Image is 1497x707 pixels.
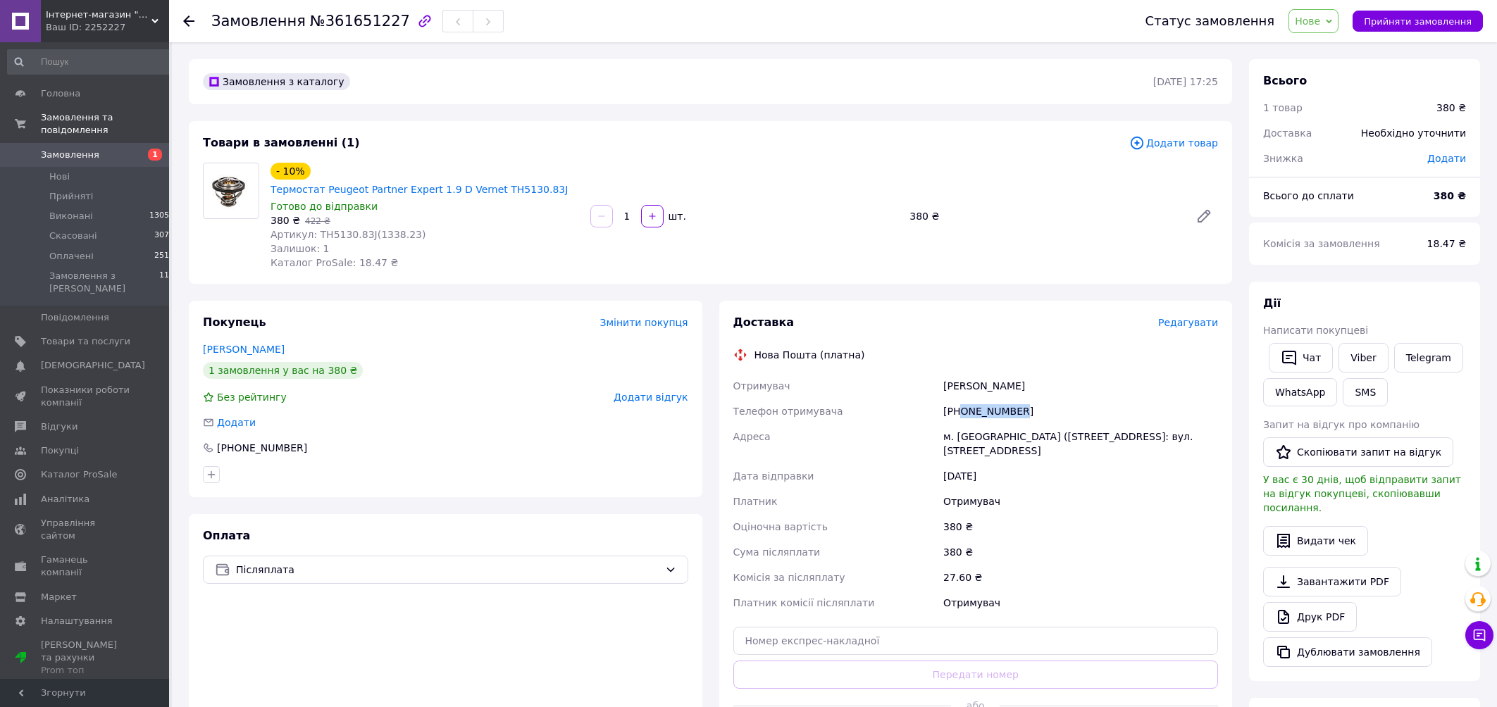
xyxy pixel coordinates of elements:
[203,529,250,542] span: Оплата
[940,539,1221,565] div: 380 ₴
[751,348,869,362] div: Нова Пошта (платна)
[1263,637,1432,667] button: Дублювати замовлення
[41,111,169,137] span: Замовлення та повідомлення
[1434,190,1466,201] b: 380 ₴
[41,87,80,100] span: Головна
[49,270,159,295] span: Замовлення з [PERSON_NAME]
[236,562,659,577] span: Післяплата
[46,8,151,21] span: Інтернет-магазин "TopCar"
[41,384,130,409] span: Показники роботи компанії
[1436,101,1466,115] div: 380 ₴
[271,243,330,254] span: Залишок: 1
[665,209,688,223] div: шт.
[183,14,194,28] div: Повернутися назад
[271,229,426,240] span: Артикул: TH5130.83J(1338.23)
[41,359,145,372] span: [DEMOGRAPHIC_DATA]
[1263,419,1420,430] span: Запит на відгук про компанію
[940,424,1221,463] div: м. [GEOGRAPHIC_DATA] ([STREET_ADDRESS]: вул. [STREET_ADDRESS]
[733,496,778,507] span: Платник
[733,572,845,583] span: Комісія за післяплату
[41,335,130,348] span: Товари та послуги
[41,553,130,579] span: Гаманець компанії
[203,73,350,90] div: Замовлення з каталогу
[211,13,306,30] span: Замовлення
[1263,474,1461,513] span: У вас є 30 днів, щоб відправити запит на відгук покупцеві, скопіювавши посилання.
[204,170,259,212] img: Термостат Peugeot Partner Expert 1.9 D Vernet TH5130.83J
[1263,602,1357,632] a: Друк PDF
[733,597,875,608] span: Платник комісії післяплати
[940,463,1221,489] div: [DATE]
[154,250,174,263] span: 2518
[203,315,266,329] span: Покупець
[49,170,70,183] span: Нові
[1263,437,1453,467] button: Скопіювати запит на відгук
[940,489,1221,514] div: Отримувач
[1427,153,1466,164] span: Додати
[733,380,790,392] span: Отримувач
[940,399,1221,424] div: [PHONE_NUMBER]
[41,615,113,627] span: Налаштування
[1263,378,1337,406] a: WhatsApp
[46,21,169,34] div: Ваш ID: 2252227
[940,514,1221,539] div: 380 ₴
[203,362,363,379] div: 1 замовлення у вас на 380 ₴
[940,590,1221,615] div: Отримувач
[305,216,330,226] span: 422 ₴
[733,406,843,417] span: Телефон отримувача
[41,468,117,481] span: Каталог ProSale
[1263,526,1368,556] button: Видати чек
[41,311,109,324] span: Повідомлення
[1465,621,1493,649] button: Чат з покупцем
[271,201,378,212] span: Готово до відправки
[41,493,89,506] span: Аналітика
[1263,74,1307,87] span: Всього
[49,250,94,263] span: Оплачені
[1263,102,1303,113] span: 1 товар
[1263,567,1401,596] a: Завантажити PDF
[149,210,174,223] span: 13057
[49,210,93,223] span: Виконані
[203,344,285,355] a: [PERSON_NAME]
[940,373,1221,399] div: [PERSON_NAME]
[49,190,93,203] span: Прийняті
[1427,238,1466,249] span: 18.47 ₴
[614,392,688,403] span: Додати відгук
[1295,15,1320,27] span: Нове
[1263,238,1380,249] span: Комісія за замовлення
[733,521,828,532] span: Оціночна вартість
[940,565,1221,590] div: 27.60 ₴
[733,546,821,558] span: Сума післяплати
[41,444,79,457] span: Покупці
[1353,11,1483,32] button: Прийняти замовлення
[733,315,795,329] span: Доставка
[1263,325,1368,336] span: Написати покупцеві
[1190,202,1218,230] a: Редагувати
[600,317,688,328] span: Змінити покупця
[1145,14,1275,28] div: Статус замовлення
[41,517,130,542] span: Управління сайтом
[271,184,568,195] a: Термостат Peugeot Partner Expert 1.9 D Vernet TH5130.83J
[1263,153,1303,164] span: Знижка
[41,591,77,603] span: Маркет
[1158,317,1218,328] span: Редагувати
[41,149,99,161] span: Замовлення
[148,149,162,161] span: 1
[7,49,175,75] input: Пошук
[1364,16,1472,27] span: Прийняти замовлення
[733,431,771,442] span: Адреса
[1394,343,1463,373] a: Telegram
[1263,190,1354,201] span: Всього до сплати
[1353,118,1474,149] div: Необхідно уточнити
[1129,135,1218,151] span: Додати товар
[41,664,130,677] div: Prom топ
[1269,343,1333,373] button: Чат
[41,420,77,433] span: Відгуки
[271,163,311,180] div: - 10%
[41,639,130,677] span: [PERSON_NAME] та рахунки
[904,206,1184,226] div: 380 ₴
[271,215,300,226] span: 380 ₴
[1263,127,1312,139] span: Доставка
[733,470,814,482] span: Дата відправки
[217,392,287,403] span: Без рейтингу
[49,230,97,242] span: Скасовані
